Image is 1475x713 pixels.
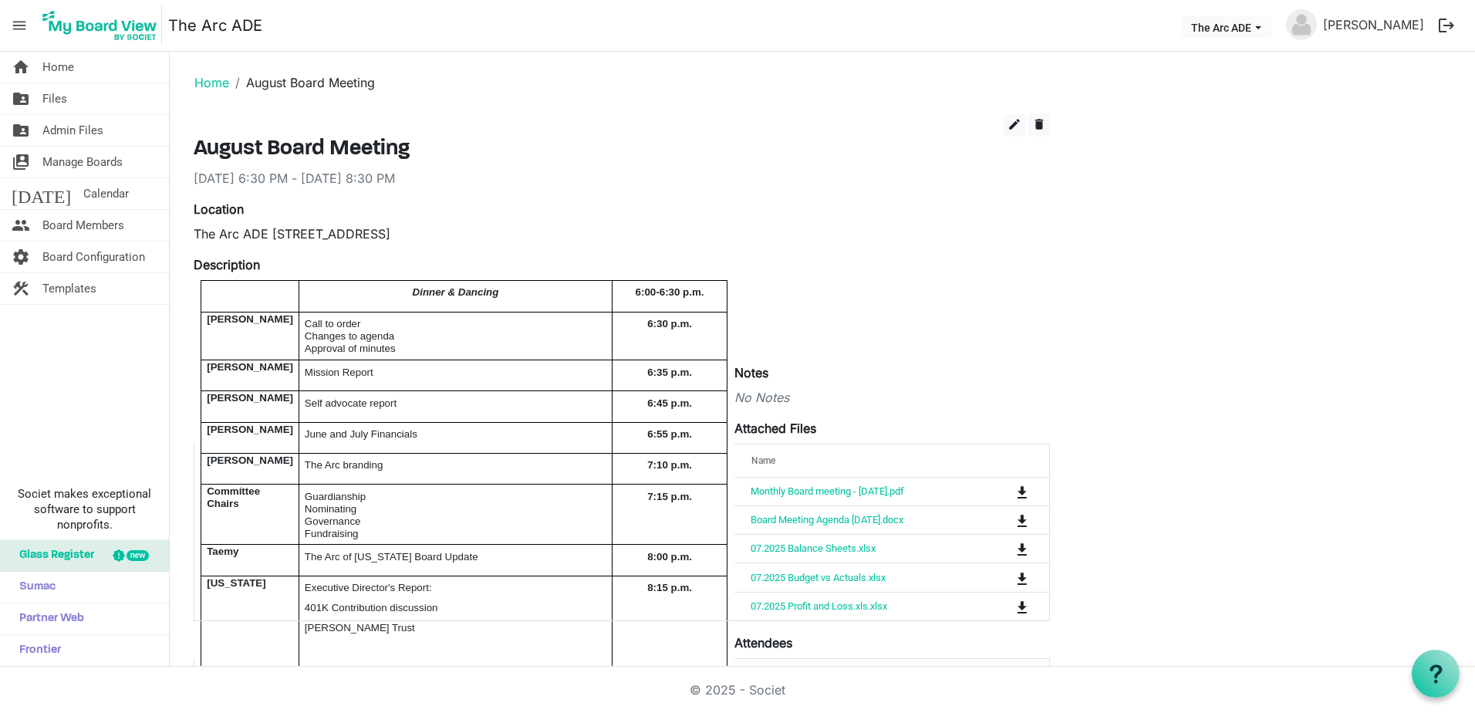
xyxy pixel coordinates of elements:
td: 07.2025 Budget vs Actuals.xlsx is template cell column header Name [734,563,953,591]
td: Board Meeting Agenda 8-20-2025.docx is template cell column header Name [734,505,953,534]
span: Mission Report [305,367,373,378]
span: [DATE] [12,178,71,209]
span: [PERSON_NAME] [207,361,293,373]
span: [PERSON_NAME] [207,392,293,404]
a: Monthly Board meeting - [DATE].pdf [751,485,904,497]
span: Calendar [83,178,129,209]
td: is Command column column header [953,534,1049,563]
label: Attendees [734,634,792,652]
span: Changes to agenda [305,330,394,342]
button: logout [1430,9,1463,42]
img: My Board View Logo [38,6,162,45]
span: 6:35 p.m. [647,367,692,378]
button: delete [1028,113,1050,137]
td: 07.2025 Profit and Loss.xls.xlsx is template cell column header Name [734,592,953,620]
button: edit [1004,113,1025,137]
td: is Command column column header [953,505,1049,534]
h3: August Board Meeting [194,137,1050,163]
a: Board Meeting Agenda [DATE].docx [751,514,903,525]
span: [PERSON_NAME] [207,313,293,325]
span: folder_shared [12,115,30,146]
td: is Command column column header [953,592,1049,620]
span: menu [5,11,34,40]
span: Partner Web [12,603,84,634]
span: Templates [42,273,96,304]
button: Download [1011,596,1033,617]
span: [PERSON_NAME] [207,424,293,435]
label: Location [194,200,244,218]
span: 6:55 p.m. [647,428,692,440]
a: © 2025 - Societ [690,682,785,698]
td: Monthly Board meeting - August 20, 2025.pdf is template cell column header Name [734,478,953,505]
div: The Arc ADE [STREET_ADDRESS] [194,225,1050,243]
td: 07.2025 Balance Sheets.xlsx is template cell column header Name [734,534,953,563]
span: 6:30 p.m. [647,318,692,329]
span: Dinner & Dancing [413,286,499,298]
span: Files [42,83,67,114]
span: settings [12,242,30,272]
label: Notes [734,363,768,382]
span: June and July Financials [305,428,417,440]
span: Board Members [42,210,124,241]
span: Societ makes exceptional software to support nonprofits. [7,486,162,532]
img: no-profile-picture.svg [1286,9,1317,40]
span: delete [1032,117,1046,131]
label: Description [194,255,260,274]
span: folder_shared [12,83,30,114]
span: switch_account [12,147,30,177]
div: [DATE] 6:30 PM - [DATE] 8:30 PM [194,169,1050,188]
button: Download [1011,509,1033,531]
span: Manage Boards [42,147,123,177]
span: 6:00-6:30 p.m. [636,286,704,298]
a: My Board View Logo [38,6,168,45]
button: The Arc ADE dropdownbutton [1181,16,1271,38]
a: Home [194,75,229,90]
div: No Notes [194,388,1050,407]
a: The Arc ADE [168,10,262,41]
div: new [127,550,149,561]
span: Approval of minutes [305,343,396,354]
button: Download [1011,566,1033,588]
a: [PERSON_NAME] [1317,9,1430,40]
span: [PERSON_NAME] Trust [305,622,415,634]
span: Call to order [305,318,361,329]
label: Attached Files [734,419,816,438]
a: 07.2025 Balance Sheets.xlsx [751,542,876,554]
a: 07.2025 Budget vs Actuals.xlsx [751,572,886,583]
span: 6:45 p.m. [647,397,692,409]
span: Frontier [12,635,61,666]
span: Sumac [12,572,56,603]
span: construction [12,273,30,304]
span: home [12,52,30,83]
span: Admin Files [42,115,103,146]
td: is Command column column header [953,563,1049,591]
li: August Board Meeting [229,73,375,92]
span: people [12,210,30,241]
span: Self advocate report [305,397,397,409]
button: Download [1011,481,1033,502]
button: Download [1011,538,1033,559]
span: Board Configuration [42,242,145,272]
span: Home [42,52,74,83]
span: Glass Register [12,540,94,571]
a: 07.2025 Profit and Loss.xls.xlsx [751,600,887,612]
span: edit [1008,117,1021,131]
td: is Command column column header [953,478,1049,505]
span: Name [751,455,775,466]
